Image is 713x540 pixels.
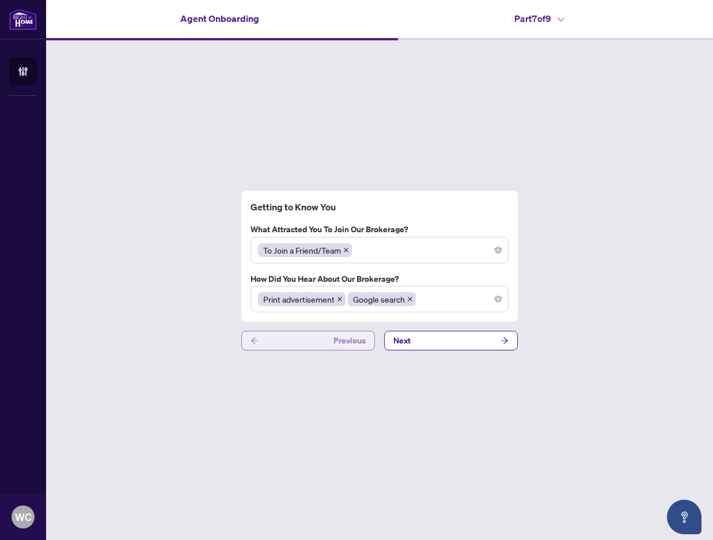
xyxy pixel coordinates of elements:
button: Previous [241,331,375,350]
span: close [343,247,349,253]
h4: Getting to Know You [251,200,509,214]
span: arrow-right [500,337,509,345]
span: To Join a Friend/Team [258,243,352,257]
span: Google search [348,292,416,306]
h4: Agent Onboarding [180,12,259,25]
h4: Part 7 of 9 [514,12,564,25]
span: Print advertisement [258,292,346,306]
span: arrow-left [251,337,259,345]
span: Next [393,331,411,350]
button: Next [384,331,518,350]
span: Previous [333,331,366,350]
span: close [407,296,413,302]
span: Print advertisement [263,293,335,305]
span: To Join a Friend/Team [263,244,341,256]
img: logo [9,9,37,30]
label: What attracted you to join our brokerage? [251,223,509,236]
span: close-circle [495,247,502,254]
span: WC [15,509,32,525]
label: How did you hear about our brokerage? [251,273,509,285]
span: Google search [353,293,405,305]
span: close-circle [495,296,502,303]
button: Open asap [667,500,701,534]
span: close [337,296,343,302]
